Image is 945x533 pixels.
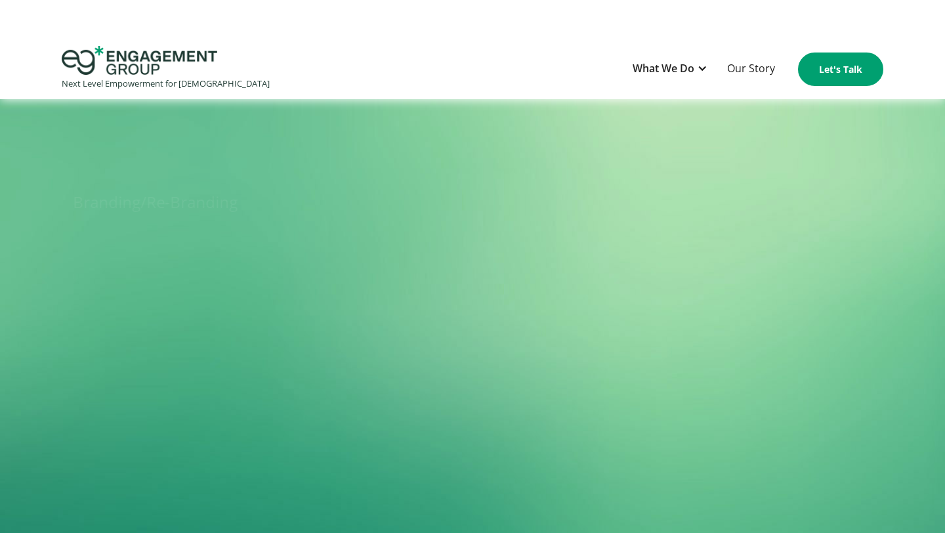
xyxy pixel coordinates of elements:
[626,53,714,85] div: What We Do
[62,46,217,75] img: Engagement Group Logo Icon
[62,75,270,93] div: Next Level Empowerment for [DEMOGRAPHIC_DATA]
[73,188,895,217] h1: Branding/Re-Branding
[633,60,694,77] div: What We Do
[721,53,782,85] a: Our Story
[62,46,270,93] a: home
[798,53,883,86] a: Let's Talk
